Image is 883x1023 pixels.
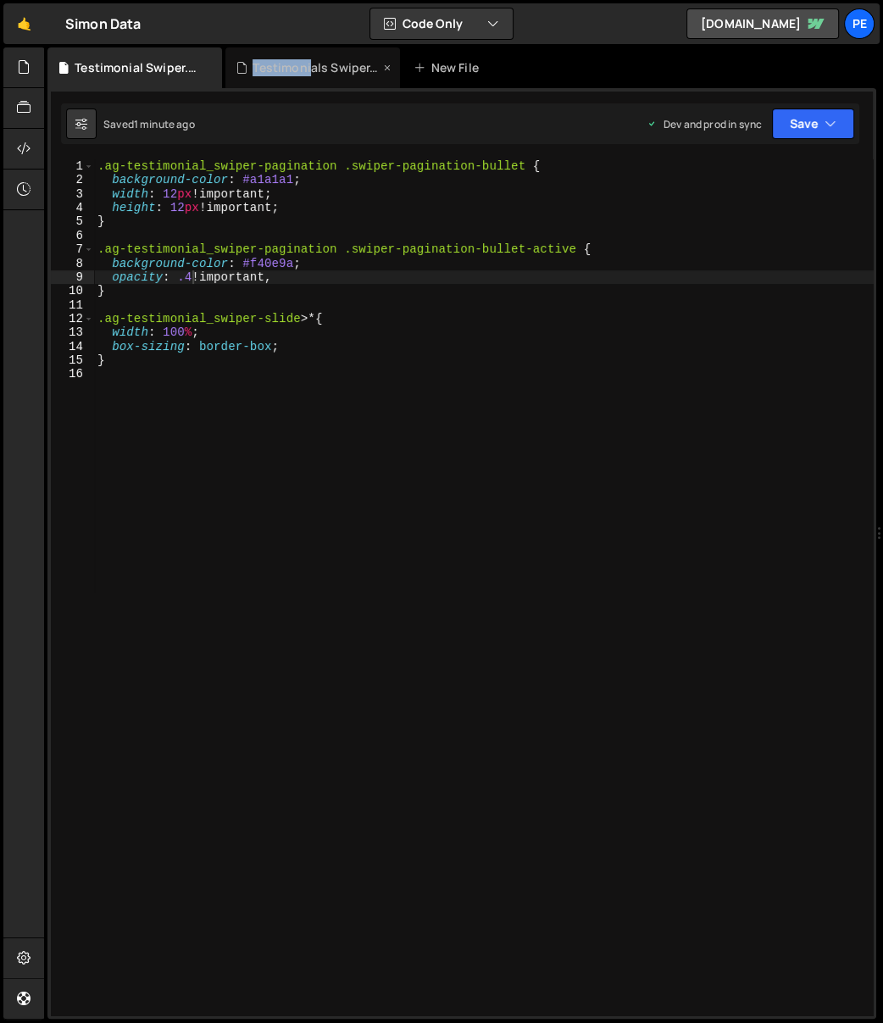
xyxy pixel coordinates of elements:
div: 16 [51,367,94,381]
div: Testimonials Swiper.js [253,59,380,76]
div: 7 [51,242,94,256]
div: 6 [51,229,94,242]
div: 2 [51,173,94,186]
a: [DOMAIN_NAME] [686,8,839,39]
div: 1 minute ago [134,117,195,131]
div: 14 [51,340,94,353]
div: 15 [51,353,94,367]
div: 12 [51,312,94,325]
div: 10 [51,284,94,297]
button: Code Only [370,8,513,39]
div: 4 [51,201,94,214]
div: 11 [51,298,94,312]
button: Save [772,108,854,139]
div: 13 [51,325,94,339]
div: Saved [103,117,195,131]
div: 8 [51,257,94,270]
div: 3 [51,187,94,201]
a: 🤙 [3,3,45,44]
div: 5 [51,214,94,228]
div: Dev and prod in sync [647,117,762,131]
a: Pe [844,8,875,39]
div: Simon Data [65,14,142,34]
div: 9 [51,270,94,284]
div: Testimonial Swiper.css [75,59,202,76]
div: 1 [51,159,94,173]
div: New File [414,59,485,76]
